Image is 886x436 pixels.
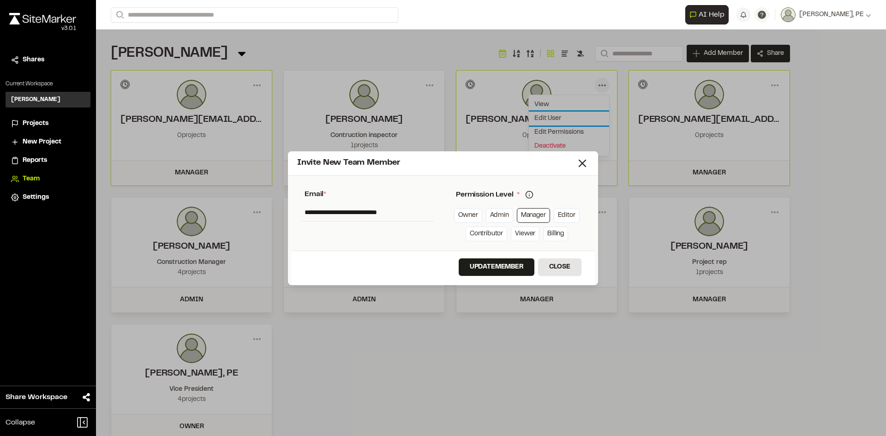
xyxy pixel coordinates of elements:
[6,392,67,403] span: Share Workspace
[685,5,729,24] button: Open AI Assistant
[11,55,85,65] a: Shares
[23,155,47,166] span: Reports
[111,7,127,23] button: Search
[6,80,90,88] p: Current Workspace
[11,174,85,184] a: Team
[11,119,85,129] a: Projects
[23,55,44,65] span: Shares
[23,192,49,203] span: Settings
[781,7,796,22] img: User
[23,174,40,184] span: Team
[11,155,85,166] a: Reports
[11,192,85,203] a: Settings
[11,137,85,147] a: New Project
[685,5,732,24] div: Open AI Assistant
[6,417,35,428] span: Collapse
[781,7,871,22] button: [PERSON_NAME], PE
[799,10,864,20] span: [PERSON_NAME], PE
[11,96,60,104] h3: [PERSON_NAME]
[23,137,61,147] span: New Project
[9,13,76,24] img: rebrand.png
[23,119,48,129] span: Projects
[699,9,724,20] span: AI Help
[9,24,76,33] div: Oh geez...please don't...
